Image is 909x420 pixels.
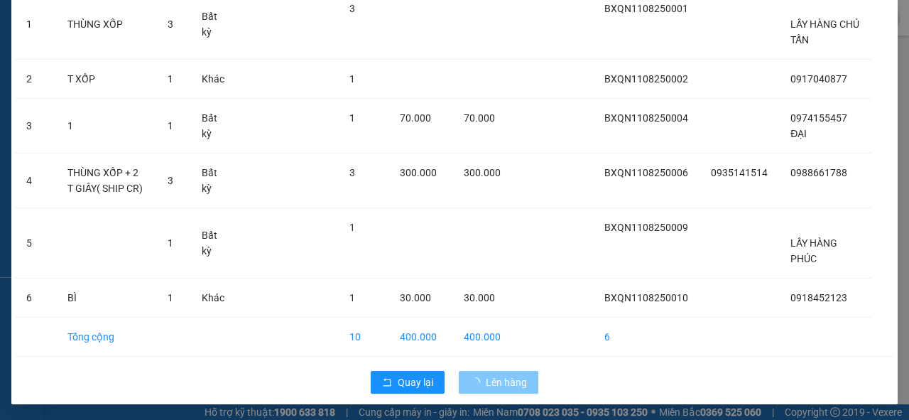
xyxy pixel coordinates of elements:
[349,112,355,124] span: 1
[604,292,688,303] span: BXQN1108250010
[400,292,431,303] span: 30.000
[168,237,173,249] span: 1
[604,167,688,178] span: BXQN1108250006
[168,120,173,131] span: 1
[790,18,859,45] span: LẤY HÀNG CHÚ TẤN
[452,318,512,357] td: 400.000
[400,167,437,178] span: 300.000
[400,112,431,124] span: 70.000
[790,128,807,139] span: ĐẠI
[790,167,847,178] span: 0988661788
[464,167,501,178] span: 300.000
[604,73,688,85] span: BXQN1108250002
[15,99,56,154] td: 3
[56,99,156,154] td: 1
[15,60,56,99] td: 2
[790,292,847,303] span: 0918452123
[486,375,527,390] span: Lên hàng
[190,279,238,318] td: Khác
[470,377,486,387] span: loading
[371,371,445,394] button: rollbackQuay lại
[15,154,56,208] td: 4
[56,60,156,99] td: T XỐP
[790,73,847,85] span: 0917040877
[593,318,700,357] td: 6
[338,318,388,357] td: 10
[15,279,56,318] td: 6
[464,112,495,124] span: 70.000
[790,112,847,124] span: 0974155457
[190,60,238,99] td: Khác
[349,292,355,303] span: 1
[168,18,173,30] span: 3
[349,73,355,85] span: 1
[168,73,173,85] span: 1
[56,279,156,318] td: BÌ
[604,112,688,124] span: BXQN1108250004
[190,99,238,154] td: Bất kỳ
[56,318,156,357] td: Tổng cộng
[464,292,495,303] span: 30.000
[790,237,837,264] span: LẤY HÀNG PHÚC
[190,154,238,208] td: Bất kỳ
[190,208,238,279] td: Bất kỳ
[459,371,538,394] button: Lên hàng
[388,318,452,357] td: 400.000
[604,222,688,233] span: BXQN1108250009
[56,154,156,208] td: THÙNG XỐP + 2 T GIẤY( SHIP CR)
[168,175,173,186] span: 3
[349,3,355,14] span: 3
[349,222,355,233] span: 1
[398,375,433,390] span: Quay lại
[382,377,392,389] span: rollback
[168,292,173,303] span: 1
[604,3,688,14] span: BXQN1108250001
[349,167,355,178] span: 3
[711,167,768,178] span: 0935141514
[15,208,56,279] td: 5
